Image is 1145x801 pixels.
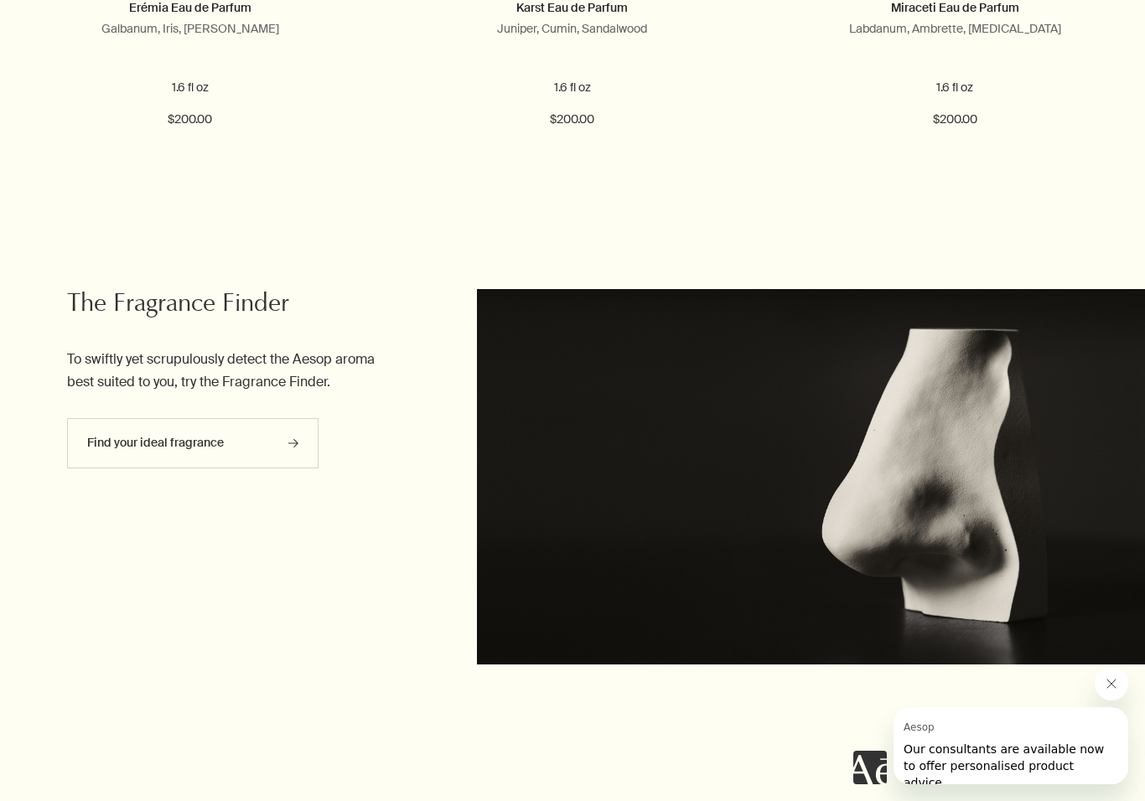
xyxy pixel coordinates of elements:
iframe: Close message from Aesop [1095,667,1128,700]
img: A nose sculpture placed in front of black background [477,289,1145,664]
h2: The Fragrance Finder [67,289,381,323]
iframe: Message from Aesop [894,707,1128,784]
a: Find your ideal fragrance [67,418,319,468]
p: Labdanum, Ambrette, [MEDICAL_DATA] [790,21,1120,36]
span: $200.00 [933,110,977,130]
span: $200.00 [168,110,212,130]
p: Galbanum, Iris, [PERSON_NAME] [25,21,355,36]
div: Aesop says "Our consultants are available now to offer personalised product advice.". Open messag... [853,667,1128,784]
p: To swiftly yet scrupulously detect the Aesop aroma best suited to you, try the Fragrance Finder. [67,348,381,393]
iframe: no content [853,751,887,784]
p: Juniper, Cumin, Sandalwood [407,21,737,36]
span: $200.00 [550,110,594,130]
span: Our consultants are available now to offer personalised product advice. [10,35,210,82]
